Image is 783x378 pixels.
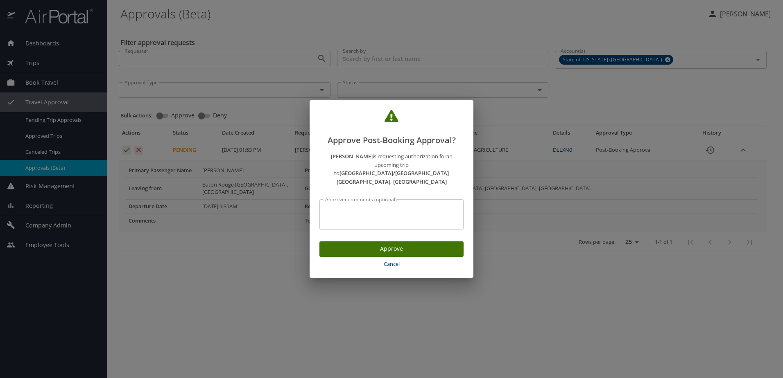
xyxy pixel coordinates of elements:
button: Cancel [319,257,464,271]
span: Cancel [323,259,460,269]
button: Approve [319,241,464,257]
strong: [GEOGRAPHIC_DATA]/[GEOGRAPHIC_DATA] [GEOGRAPHIC_DATA], [GEOGRAPHIC_DATA] [337,169,449,185]
p: is requesting authorization for an upcoming trip to [319,152,464,186]
strong: [PERSON_NAME] [331,153,373,160]
h2: Approve Post-Booking Approval? [319,110,464,147]
span: Approve [326,244,457,254]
